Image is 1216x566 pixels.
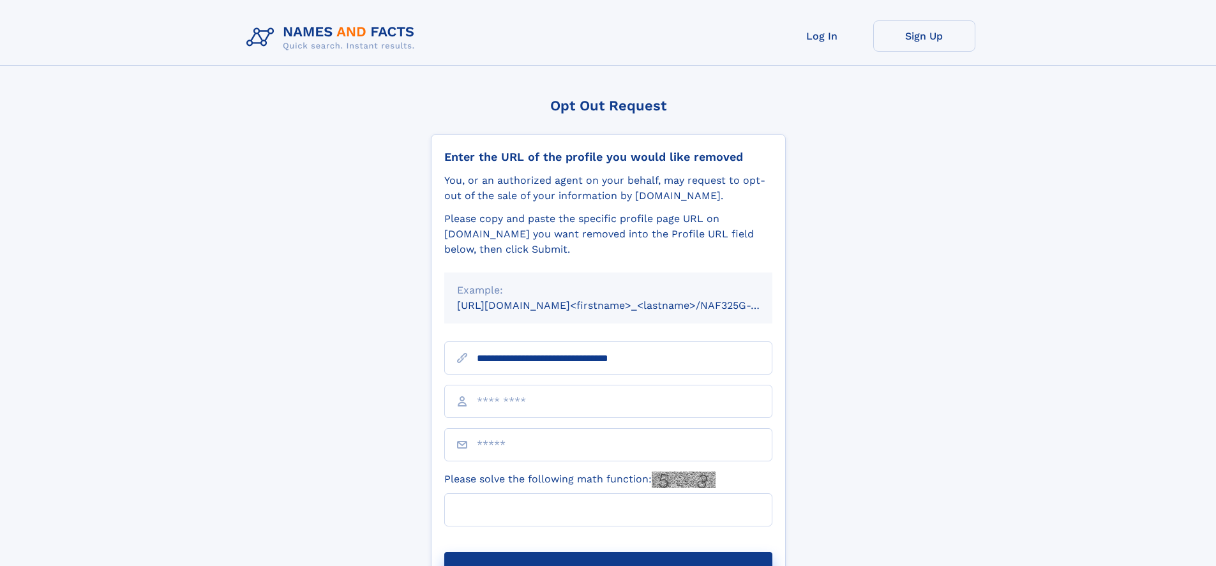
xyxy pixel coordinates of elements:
div: Example: [457,283,760,298]
small: [URL][DOMAIN_NAME]<firstname>_<lastname>/NAF325G-xxxxxxxx [457,299,797,311]
a: Log In [771,20,873,52]
label: Please solve the following math function: [444,472,716,488]
img: Logo Names and Facts [241,20,425,55]
div: Please copy and paste the specific profile page URL on [DOMAIN_NAME] you want removed into the Pr... [444,211,772,257]
a: Sign Up [873,20,975,52]
div: Opt Out Request [431,98,786,114]
div: Enter the URL of the profile you would like removed [444,150,772,164]
div: You, or an authorized agent on your behalf, may request to opt-out of the sale of your informatio... [444,173,772,204]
